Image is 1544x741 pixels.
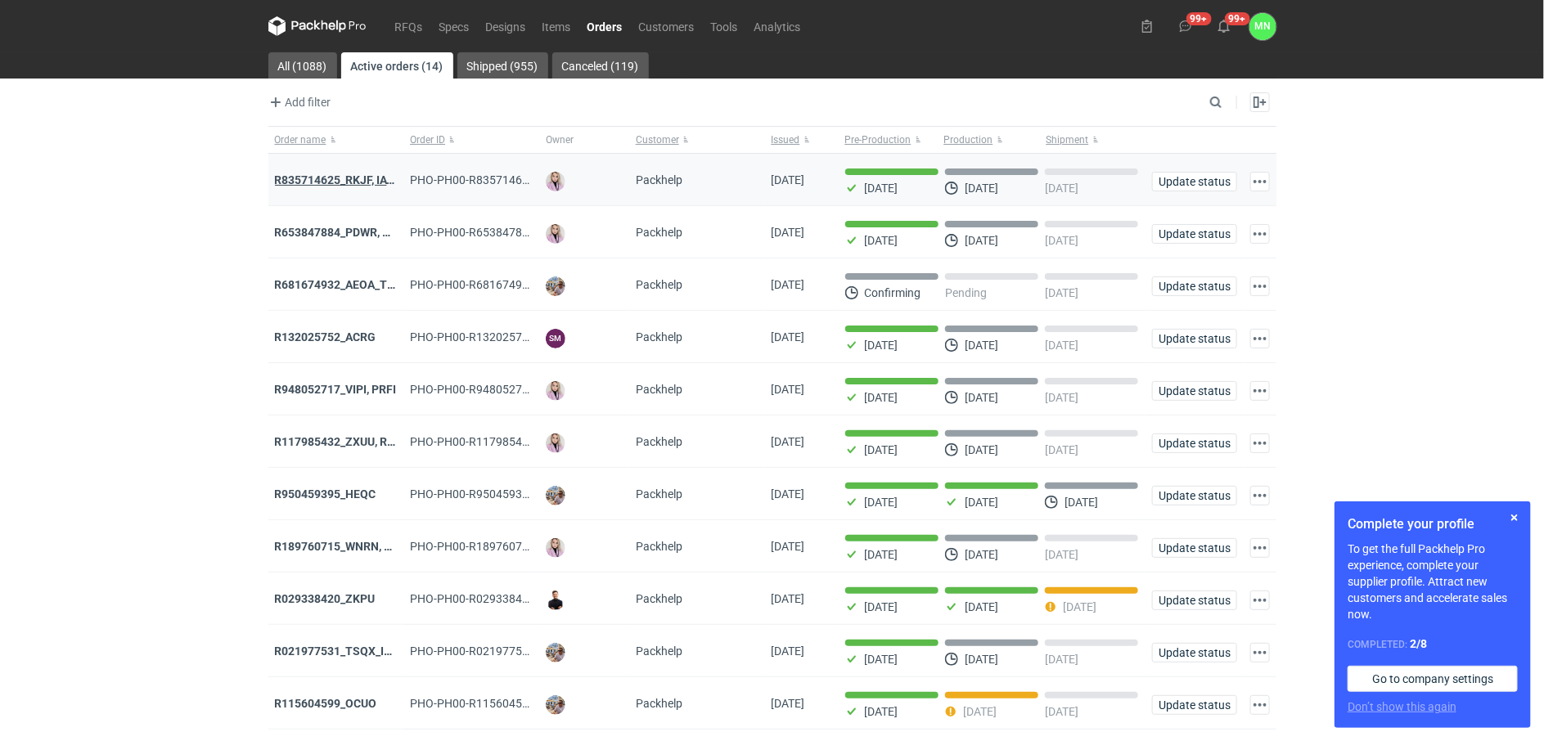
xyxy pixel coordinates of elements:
[410,278,628,291] span: PHO-PH00-R681674932_AEOA_TIXI_KKTL
[275,226,444,239] a: R653847884_PDWR, OHJS, IVNK
[636,435,682,448] span: Packhelp
[1348,514,1518,534] h1: Complete your profile
[772,278,805,291] span: 11/09/2025
[746,16,809,36] a: Analytics
[268,127,404,153] button: Order name
[636,540,682,553] span: Packhelp
[534,16,579,36] a: Items
[1152,486,1237,505] button: Update status
[546,172,565,191] img: Klaudia Wiśniewska
[341,52,453,79] a: Active orders (14)
[1250,643,1270,662] button: Actions
[636,592,682,605] span: Packhelp
[275,133,326,146] span: Order name
[631,16,703,36] a: Customers
[410,226,697,239] span: PHO-PH00-R653847884_PDWR,-OHJS,-IVNK
[636,697,682,710] span: Packhelp
[546,591,565,610] img: Tomasz Kubiak
[275,435,447,448] strong: R117985432_ZXUU, RNMV, VLQR
[1152,591,1237,610] button: Update status
[1348,666,1518,692] a: Go to company settings
[1152,381,1237,401] button: Update status
[275,330,376,344] a: R132025752_ACRG
[1043,127,1146,153] button: Shipment
[1152,172,1237,191] button: Update status
[772,226,805,239] span: 11/09/2025
[1159,490,1230,501] span: Update status
[410,330,570,344] span: PHO-PH00-R132025752_ACRG
[965,234,998,247] p: [DATE]
[1045,391,1078,404] p: [DATE]
[275,697,377,710] a: R115604599_OCUO
[1159,699,1230,711] span: Update status
[268,16,367,36] svg: Packhelp Pro
[579,16,631,36] a: Orders
[1065,496,1098,509] p: [DATE]
[965,548,998,561] p: [DATE]
[865,339,898,352] p: [DATE]
[275,592,376,605] a: R029338420_ZKPU
[1045,443,1078,456] p: [DATE]
[636,644,682,658] span: Packhelp
[965,391,998,404] p: [DATE]
[772,133,800,146] span: Issued
[1045,548,1078,561] p: [DATE]
[1159,228,1230,240] span: Update status
[1045,234,1078,247] p: [DATE]
[403,127,539,153] button: Order ID
[865,286,921,299] p: Confirming
[636,226,682,239] span: Packhelp
[941,127,1043,153] button: Production
[865,496,898,509] p: [DATE]
[546,133,574,146] span: Owner
[410,697,571,710] span: PHO-PH00-R115604599_OCUO
[772,383,805,396] span: 10/09/2025
[1045,653,1078,666] p: [DATE]
[1045,182,1078,195] p: [DATE]
[839,127,941,153] button: Pre-Production
[772,697,805,710] span: 28/08/2025
[1250,276,1270,296] button: Actions
[1159,647,1230,658] span: Update status
[546,486,565,505] img: Michał Palasek
[275,173,466,186] a: R835714625_RKJF, IAVU, SFPF, TXLA
[703,16,746,36] a: Tools
[636,330,682,344] span: Packhelp
[772,592,805,605] span: 03/09/2025
[865,705,898,718] p: [DATE]
[546,329,565,348] figcaption: SM
[410,435,641,448] span: PHO-PH00-R117985432_ZXUU,-RNMV,-VLQR
[772,487,805,501] span: 04/09/2025
[1045,286,1078,299] p: [DATE]
[275,278,435,291] a: R681674932_AEOA_TIXI_KKTL
[275,540,417,553] strong: R189760715_WNRN, CWNS
[965,339,998,352] p: [DATE]
[944,133,993,146] span: Production
[1250,591,1270,610] button: Actions
[275,383,397,396] a: R948052717_VIPI, PRFI
[772,540,805,553] span: 03/09/2025
[1249,13,1276,40] button: MN
[865,653,898,666] p: [DATE]
[1211,13,1237,39] button: 99+
[965,443,998,456] p: [DATE]
[629,127,765,153] button: Customer
[865,182,898,195] p: [DATE]
[410,383,592,396] span: PHO-PH00-R948052717_VIPI,-PRFI
[772,330,805,344] span: 11/09/2025
[865,600,898,613] p: [DATE]
[1410,637,1427,650] strong: 2 / 8
[275,487,376,501] a: R950459395_HEQC
[1505,508,1524,528] button: Skip for now
[1159,542,1230,554] span: Update status
[546,381,565,401] img: Klaudia Wiśniewska
[1173,13,1199,39] button: 99+
[1152,643,1237,662] button: Update status
[1152,538,1237,558] button: Update status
